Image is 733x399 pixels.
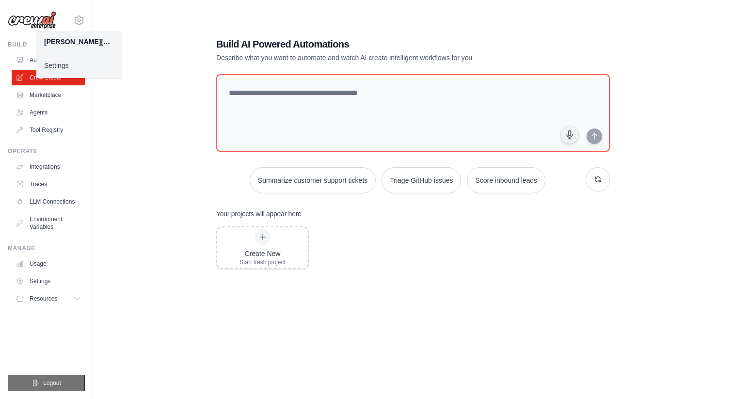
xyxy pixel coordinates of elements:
[382,167,461,193] button: Triage GitHub issues
[239,258,286,266] div: Start fresh project
[8,244,85,252] div: Manage
[36,57,122,74] a: Settings
[30,295,57,303] span: Resources
[8,147,85,155] div: Operate
[12,194,85,209] a: LLM Connections
[12,52,85,68] a: Automations
[8,11,56,30] img: Logo
[12,256,85,271] a: Usage
[560,126,579,144] button: Click to speak your automation idea
[12,105,85,120] a: Agents
[44,37,114,47] div: [PERSON_NAME][EMAIL_ADDRESS][PERSON_NAME][DOMAIN_NAME]
[239,249,286,258] div: Create New
[12,70,85,85] a: Crew Studio
[8,41,85,48] div: Build
[8,375,85,391] button: Logout
[12,176,85,192] a: Traces
[12,291,85,306] button: Resources
[12,273,85,289] a: Settings
[467,167,545,193] button: Score inbound leads
[250,167,376,193] button: Summarize customer support tickets
[685,352,733,399] iframe: Chat Widget
[12,211,85,235] a: Environment Variables
[12,159,85,175] a: Integrations
[685,352,733,399] div: Widget de chat
[12,87,85,103] a: Marketplace
[216,53,542,63] p: Describe what you want to automate and watch AI create intelligent workflows for you
[586,167,610,192] button: Get new suggestions
[216,37,542,51] h1: Build AI Powered Automations
[216,209,302,219] h3: Your projects will appear here
[12,122,85,138] a: Tool Registry
[43,379,61,387] span: Logout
